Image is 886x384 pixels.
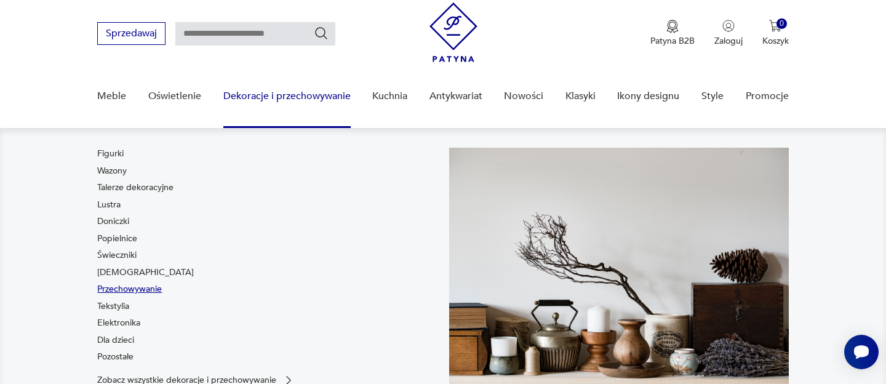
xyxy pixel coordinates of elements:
div: 0 [776,18,787,29]
a: [DEMOGRAPHIC_DATA] [97,266,194,279]
button: Szukaj [314,26,329,41]
p: Zaloguj [714,35,743,47]
a: Sprzedawaj [97,30,166,39]
a: Dekoracje i przechowywanie [223,73,351,120]
a: Klasyki [565,73,596,120]
img: Patyna - sklep z meblami i dekoracjami vintage [429,2,477,62]
a: Popielnice [97,233,137,245]
a: Doniczki [97,215,129,228]
a: Świeczniki [97,249,137,262]
button: Patyna B2B [650,20,695,47]
a: Nowości [504,73,543,120]
a: Dla dzieci [97,334,134,346]
a: Wazony [97,165,127,177]
a: Pozostałe [97,351,134,363]
button: Sprzedawaj [97,22,166,45]
a: Style [701,73,724,120]
p: Zobacz wszystkie dekoracje i przechowywanie [97,376,276,384]
button: 0Koszyk [762,20,789,47]
a: Lustra [97,199,121,211]
a: Antykwariat [429,73,482,120]
p: Patyna B2B [650,35,695,47]
a: Figurki [97,148,124,160]
iframe: Smartsupp widget button [844,335,879,369]
a: Ikona medaluPatyna B2B [650,20,695,47]
img: Ikonka użytkownika [722,20,735,32]
a: Przechowywanie [97,283,162,295]
a: Talerze dekoracyjne [97,182,174,194]
img: Ikona koszyka [769,20,781,32]
p: Koszyk [762,35,789,47]
a: Elektronika [97,317,140,329]
button: Zaloguj [714,20,743,47]
img: Ikona medalu [666,20,679,33]
a: Tekstylia [97,300,129,313]
a: Kuchnia [372,73,407,120]
a: Meble [97,73,126,120]
a: Ikony designu [617,73,679,120]
a: Oświetlenie [148,73,201,120]
a: Promocje [746,73,789,120]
